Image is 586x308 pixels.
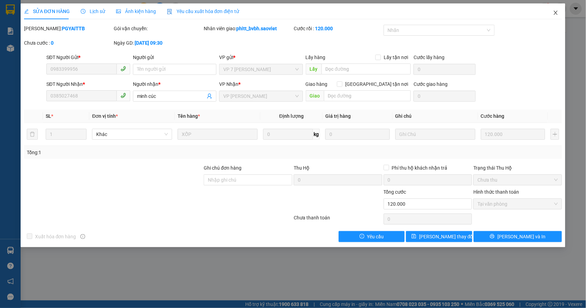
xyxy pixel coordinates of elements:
[236,26,277,31] b: phitt_bvbh.saoviet
[167,9,172,14] img: icon
[207,93,212,99] span: user-add
[490,234,495,239] span: printer
[178,129,258,140] input: VD: Bàn, Ghế
[114,25,202,32] div: Gói vận chuyển:
[219,81,238,87] span: VP Nhận
[204,174,292,185] input: Ghi chú đơn hàng
[414,55,444,60] label: Cước lấy hàng
[395,129,475,140] input: Ghi Chú
[81,9,86,14] span: clock-circle
[32,233,79,240] span: Xuất hóa đơn hàng
[381,54,411,61] span: Lấy tận nơi
[24,9,70,14] span: SỬA ĐƠN HÀNG
[24,25,113,32] div: [PERSON_NAME]:
[306,64,322,75] span: Lấy
[81,9,105,14] span: Lịch sử
[551,129,559,140] button: plus
[306,90,324,101] span: Giao
[80,234,85,239] span: info-circle
[325,113,351,119] span: Giá trị hàng
[116,9,121,14] span: picture
[121,93,126,98] span: phone
[223,64,299,75] span: VP 7 Phạm Văn Đồng
[46,113,51,119] span: SL
[46,54,130,61] div: SĐT Người Gửi
[178,113,200,119] span: Tên hàng
[27,149,226,156] div: Tổng: 1
[481,129,545,140] input: 0
[414,64,476,75] input: Cước lấy hàng
[313,129,320,140] span: kg
[324,90,411,101] input: Dọc đường
[477,175,558,185] span: Chưa thu
[135,40,162,46] b: [DATE] 09:30
[546,3,565,23] button: Close
[293,214,383,226] div: Chưa thanh toán
[315,26,333,31] b: 120.000
[497,233,545,240] span: [PERSON_NAME] và In
[219,54,303,61] div: VP gửi
[51,40,54,46] b: 0
[133,54,217,61] div: Người gửi
[121,66,126,71] span: phone
[384,189,406,195] span: Tổng cước
[306,55,326,60] span: Lấy hàng
[223,91,299,101] span: VP Bảo Hà
[133,80,217,88] div: Người nhận
[114,39,202,47] div: Ngày GD:
[204,165,241,171] label: Ghi chú đơn hàng
[477,199,558,209] span: Tại văn phòng
[393,110,478,123] th: Ghi chú
[62,26,85,31] b: PGYAITTB
[322,64,411,75] input: Dọc đường
[92,113,118,119] span: Đơn vị tính
[96,129,168,139] span: Khác
[389,164,450,172] span: Phí thu hộ khách nhận trả
[342,80,411,88] span: [GEOGRAPHIC_DATA] tận nơi
[406,231,472,242] button: save[PERSON_NAME] thay đổi
[367,233,384,240] span: Yêu cầu
[116,9,156,14] span: Ảnh kiện hàng
[46,80,130,88] div: SĐT Người Nhận
[473,164,562,172] div: Trạng thái Thu Hộ
[414,91,476,102] input: Cước giao hàng
[306,81,328,87] span: Giao hàng
[167,9,239,14] span: Yêu cầu xuất hóa đơn điện tử
[294,25,382,32] div: Cước rồi :
[339,231,405,242] button: exclamation-circleYêu cầu
[419,233,474,240] span: [PERSON_NAME] thay đổi
[481,113,505,119] span: Cước hàng
[27,129,38,140] button: delete
[473,189,519,195] label: Hình thức thanh toán
[414,81,448,87] label: Cước giao hàng
[24,39,113,47] div: Chưa cước :
[360,234,364,239] span: exclamation-circle
[412,234,416,239] span: save
[474,231,562,242] button: printer[PERSON_NAME] và In
[294,165,309,171] span: Thu Hộ
[325,129,390,140] input: 0
[279,113,304,119] span: Định lượng
[24,9,29,14] span: edit
[204,25,292,32] div: Nhân viên giao:
[553,10,559,15] span: close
